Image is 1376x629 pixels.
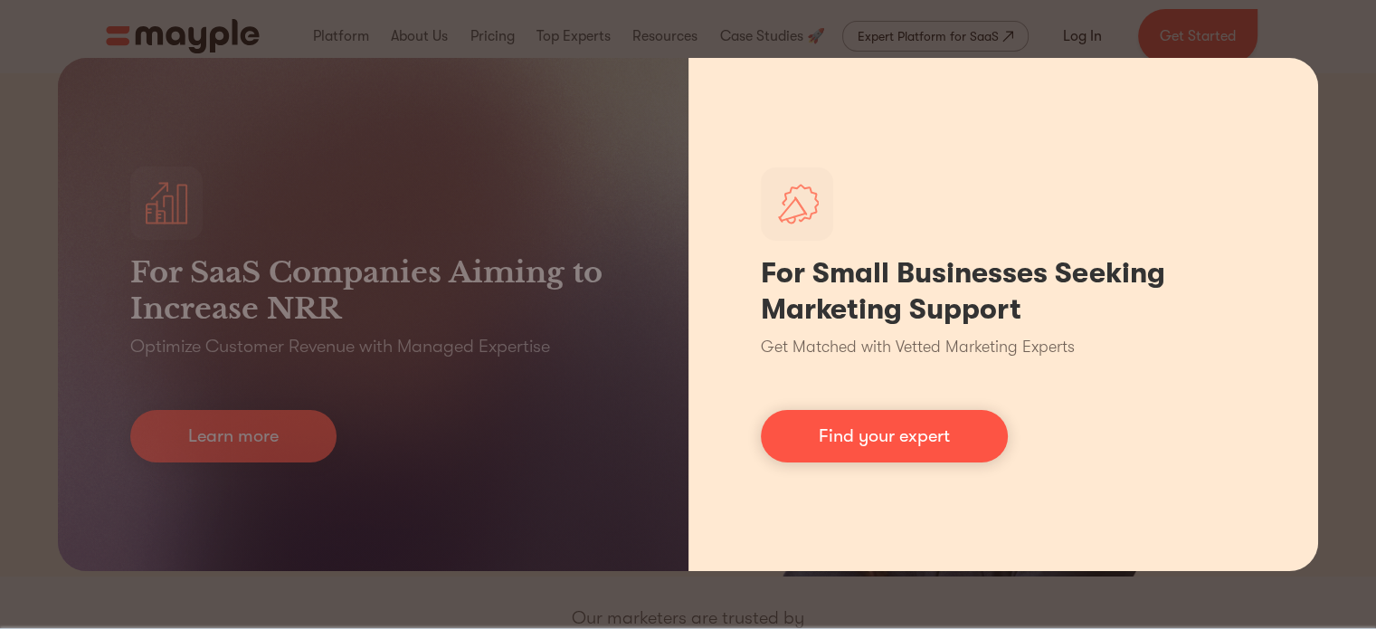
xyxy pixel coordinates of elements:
a: Learn more [130,410,337,462]
h1: For Small Businesses Seeking Marketing Support [761,255,1247,328]
a: Find your expert [761,410,1008,462]
p: Get Matched with Vetted Marketing Experts [761,335,1075,359]
h3: For SaaS Companies Aiming to Increase NRR [130,254,616,327]
p: Optimize Customer Revenue with Managed Expertise [130,334,550,359]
